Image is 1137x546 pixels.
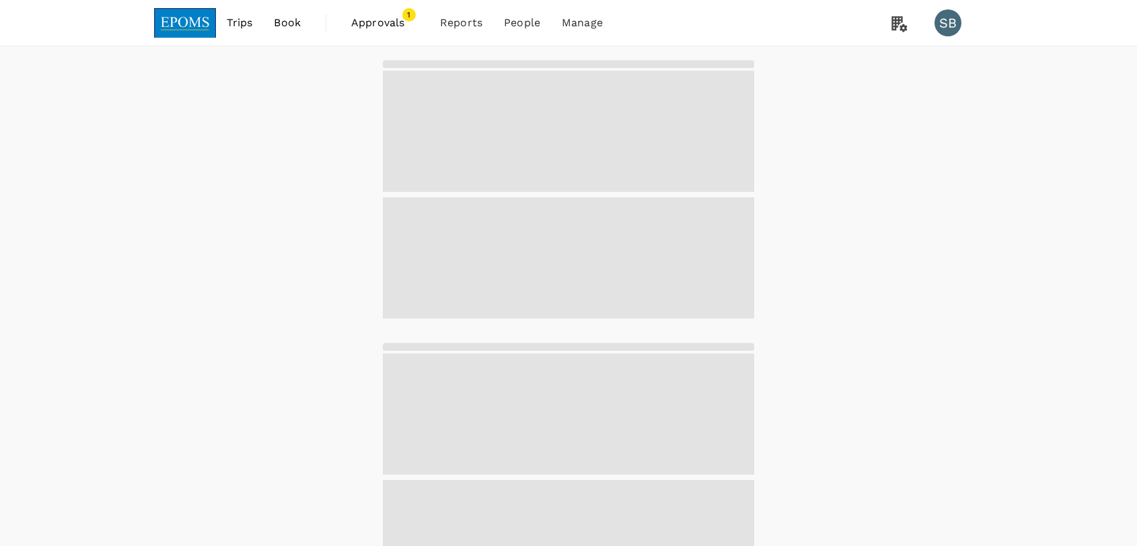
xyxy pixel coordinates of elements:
span: Trips [227,15,253,31]
span: 1 [402,8,416,22]
span: Reports [440,15,482,31]
img: EPOMS SDN BHD [154,8,216,38]
span: Manage [562,15,603,31]
span: People [504,15,540,31]
div: SB [934,9,961,36]
span: Approvals [351,15,418,31]
span: Book [274,15,301,31]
